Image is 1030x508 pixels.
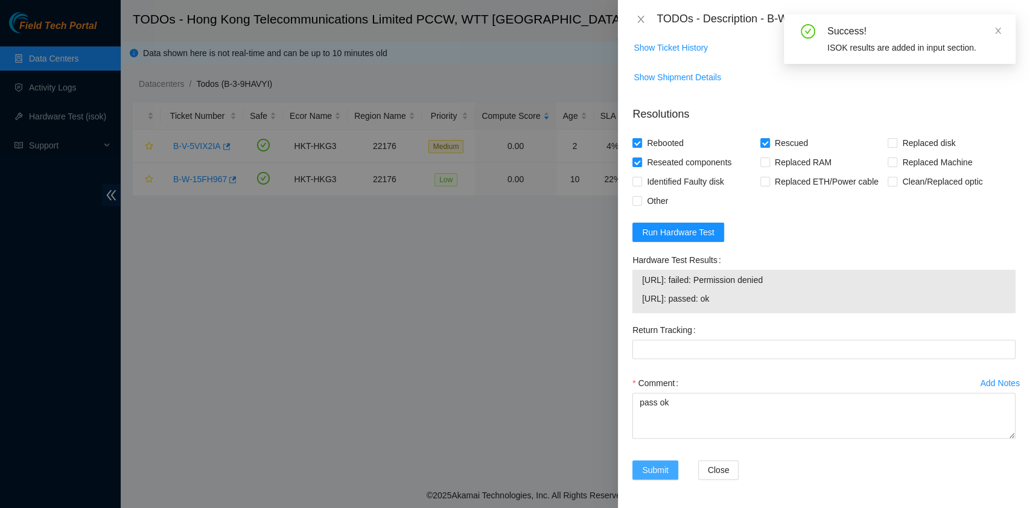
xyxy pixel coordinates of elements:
span: Replaced disk [897,133,960,153]
div: ISOK results are added in input section. [827,41,1001,54]
span: Clean/Replaced optic [897,172,987,191]
span: Replaced RAM [770,153,836,172]
span: [URL]: passed: ok [642,292,1006,305]
button: Show Shipment Details [633,68,722,87]
span: Identified Faulty disk [642,172,729,191]
label: Comment [632,373,683,393]
button: Close [632,14,649,25]
div: TODOs - Description - B-W-15FH967 [656,10,1016,29]
span: Run Hardware Test [642,226,714,239]
span: Show Shipment Details [634,71,721,84]
span: Submit [642,463,669,477]
span: Close [708,463,730,477]
div: Add Notes [981,379,1020,387]
button: Show Ticket History [633,38,708,57]
button: Add Notes [980,373,1020,393]
span: Reseated components [642,153,736,172]
button: Close [698,460,739,480]
span: Other [642,191,673,211]
p: Resolutions [632,97,1016,122]
span: Show Ticket History [634,41,708,54]
span: Replaced ETH/Power cable [770,172,883,191]
span: check-circle [801,24,815,39]
label: Hardware Test Results [632,250,725,270]
span: Replaced Machine [897,153,977,172]
button: Run Hardware Test [632,223,724,242]
span: Rebooted [642,133,688,153]
input: Return Tracking [632,340,1016,359]
textarea: Comment [632,393,1016,439]
button: Submit [632,460,678,480]
span: close [636,14,646,24]
span: Rescued [770,133,813,153]
span: close [994,27,1002,35]
span: [URL]: failed: Permission denied [642,273,1006,287]
div: Success! [827,24,1001,39]
label: Return Tracking [632,320,701,340]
